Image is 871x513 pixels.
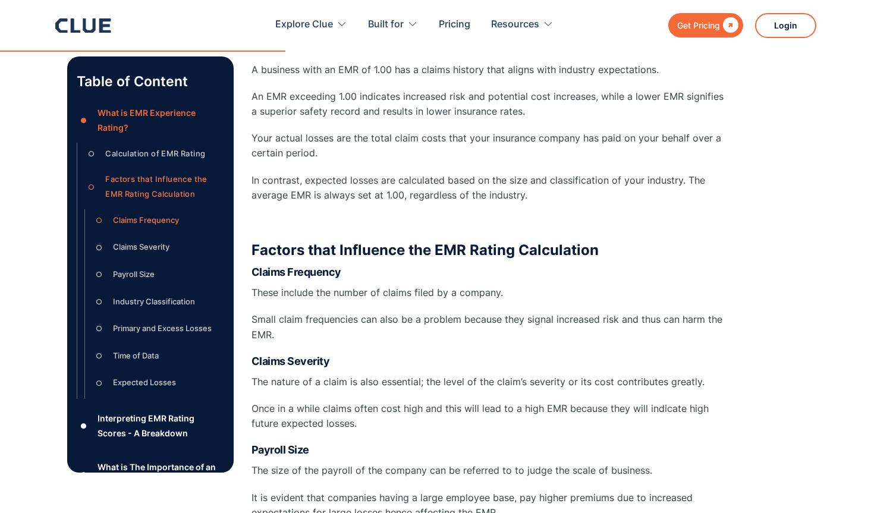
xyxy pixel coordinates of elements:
strong: Claims Severity [251,355,330,367]
div:  [720,18,738,33]
div: Interpreting EMR Rating Scores - A Breakdown [98,411,224,440]
div: Explore Clue [275,6,347,43]
div: ● [77,417,91,435]
a: ○Time of Data [92,347,224,365]
a: ○Factors that Influence the EMR Rating Calculation [84,172,224,202]
div: Get Pricing [677,18,720,33]
div: ○ [92,238,106,256]
div: Built for [368,6,418,43]
p: An EMR exceeding 1.00 indicates increased risk and potential cost increases, while a lower EMR si... [251,89,727,119]
div: Time of Data [113,348,159,363]
div: Claims Severity [113,240,169,254]
p: The size of the payroll of the company can be referred to to judge the scale of business. [251,463,727,478]
div: What is The Importance of an EMR Rating? [98,460,224,489]
p: A business with an EMR of 1.00 has a claims history that aligns with industry expectations. [251,62,727,77]
h3: Factors that Influence the EMR Rating Calculation [251,241,727,259]
a: ○Industry Classification [92,292,224,310]
div: Built for [368,6,404,43]
p: ‍ [251,215,727,229]
div: ○ [92,374,106,392]
div: Resources [491,6,554,43]
a: Login [755,13,816,38]
div: Primary and Excess Losses [113,321,212,336]
a: ○Expected Losses [92,374,224,392]
div: Industry Classification [113,294,195,309]
div: Explore Clue [275,6,333,43]
p: Table of Content [77,72,224,91]
p: In contrast, expected losses are calculated based on the size and classification of your industry... [251,173,727,203]
a: Get Pricing [668,13,743,37]
div: ● [77,466,91,484]
a: ●What is EMR Experience Rating? [77,105,224,135]
a: ○Payroll Size [92,266,224,284]
strong: Claims Frequency [251,266,341,278]
a: ○Claims Frequency [92,212,224,229]
div: ○ [92,266,106,284]
div: ○ [92,292,106,310]
p: Small claim frequencies can also be a problem because they signal increased risk and thus can har... [251,312,727,342]
div: Claims Frequency [113,213,179,228]
p: The nature of a claim is also essential; the level of the claim’s severity or its cost contribute... [251,374,727,389]
p: Once in a while claims often cost high and this will lead to a high EMR because they will indicat... [251,401,727,431]
p: These include the number of claims filed by a company. [251,285,727,300]
a: Pricing [439,6,470,43]
div: Factors that Influence the EMR Rating Calculation [105,172,224,202]
div: Payroll Size [113,267,155,282]
a: ○Claims Severity [92,238,224,256]
div: ● [77,112,91,130]
strong: Payroll Size [251,443,309,456]
div: Expected Losses [113,375,176,390]
div: ○ [92,212,106,229]
a: ●What is The Importance of an EMR Rating? [77,460,224,489]
a: ○Primary and Excess Losses [92,320,224,338]
p: Your actual losses are the total claim costs that your insurance company has paid on your behalf ... [251,131,727,160]
div: Resources [491,6,539,43]
div: ○ [92,320,106,338]
div: Calculation of EMR Rating [105,146,205,161]
div: ○ [92,347,106,365]
a: ●Interpreting EMR Rating Scores - A Breakdown [77,411,224,440]
div: ○ [84,178,99,196]
div: What is EMR Experience Rating? [98,105,224,135]
div: ○ [84,145,99,163]
a: ○Calculation of EMR Rating [84,145,224,163]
